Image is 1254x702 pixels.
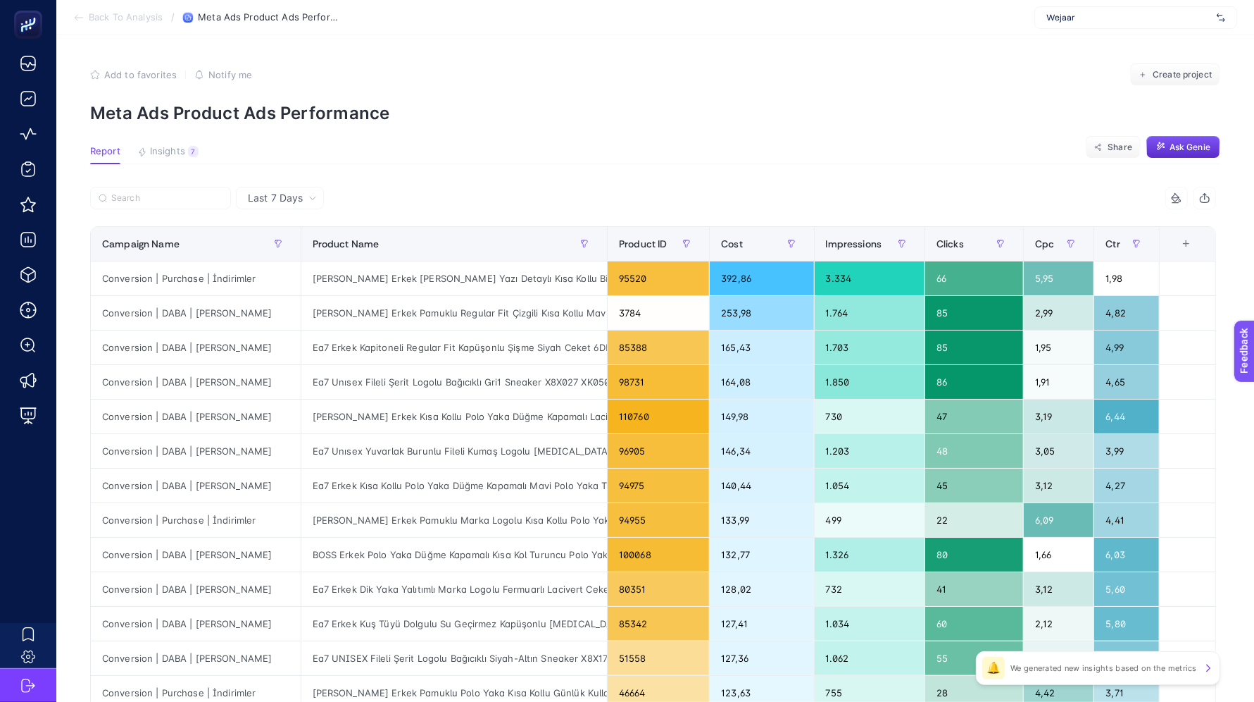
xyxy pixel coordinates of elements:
div: 110760 [608,400,709,433]
div: 3.334 [815,261,924,295]
span: Add to favorites [104,69,177,80]
div: 🔔 [982,657,1005,679]
div: 45 [925,469,1023,503]
div: 86 [925,365,1023,399]
div: [PERSON_NAME] Erkek Pamuklu Marka Logolu Kısa Kollu Polo Yaka Siyah Polo Yaka T-Shirt 25411301-011 [301,503,607,537]
div: 253,98 [710,296,813,330]
div: 3784 [608,296,709,330]
div: 85 [925,296,1023,330]
div: Conversion | Purchase | İndirimler [91,261,301,295]
div: 94955 [608,503,709,537]
div: 4,65 [1094,365,1159,399]
div: 128,02 [710,572,813,606]
div: 3,19 [1024,400,1094,433]
div: 1.703 [815,331,924,364]
div: 7 [188,146,199,157]
div: 127,36 [710,641,813,675]
div: 5,80 [1094,607,1159,641]
div: 47 [925,400,1023,433]
div: 164,08 [710,365,813,399]
div: 5,60 [1094,572,1159,606]
div: 3,99 [1094,434,1159,468]
div: 3,05 [1024,434,1094,468]
div: [PERSON_NAME] Erkek [PERSON_NAME] Yazı Detaylı Kısa Kollu Bisiklet Yaka Lacivert T-Shirt 25411046... [301,261,607,295]
div: Conversion | DABA | [PERSON_NAME] [91,296,301,330]
div: 80 [925,538,1023,572]
div: 3,12 [1024,469,1094,503]
div: 22 [925,503,1023,537]
div: Conversion | DABA | [PERSON_NAME] [91,331,301,364]
span: Insights [150,146,185,157]
div: 132,77 [710,538,813,572]
input: Search [111,193,222,204]
div: 732 [815,572,924,606]
div: [PERSON_NAME] Erkek Pamuklu Regular Fit Çizgili Kısa Kollu Mavi-[MEDICAL_DATA] Polo Yaka T-Shirt ... [301,296,607,330]
div: BOSS Erkek Polo Yaka Düğme Kapamalı Kısa Kol Turuncu Polo Yaka T-Shirt 50520297-806 [301,538,607,572]
img: svg%3e [1217,11,1225,25]
span: Product Name [313,238,380,250]
button: Create project [1130,63,1220,86]
div: 41 [925,572,1023,606]
div: 1,95 [1024,331,1094,364]
div: 51558 [608,641,709,675]
div: 149,98 [710,400,813,433]
div: Conversion | Purchase | İndirimler [91,503,301,537]
div: 94975 [608,469,709,503]
span: Ctr [1105,238,1120,250]
div: 1.034 [815,607,924,641]
div: Ea7 Erkek Kapitoneli Regular Fit Kapüşonlu Şişme Siyah Ceket 6DPB71 PN2MZ-1200 [301,331,607,364]
span: Wejaar [1046,12,1211,23]
div: 127,41 [710,607,813,641]
div: 2,12 [1024,607,1094,641]
div: 133,99 [710,503,813,537]
div: 499 [815,503,924,537]
div: 1,66 [1024,538,1094,572]
div: 8 items selected [1171,238,1182,269]
div: Ea7 UNISEX Fileli Şerit Logolu Bağıcıklı Siyah-Altın Sneaker X8X174 XK377-M701 [301,641,607,675]
div: Ea7 Erkek Kısa Kollu Polo Yaka Düğme Kapamalı Mavi Polo Yaka T-Shirt 7M000180 AF13530-UB107 [301,469,607,503]
span: Last 7 Days [248,191,303,205]
button: Ask Genie [1146,136,1220,159]
div: 2,32 [1024,641,1094,675]
span: Cost [721,238,743,250]
div: 1,98 [1094,261,1159,295]
button: Notify me [194,69,252,80]
div: Conversion | DABA | [PERSON_NAME] [91,365,301,399]
div: Ea7 Unısex Fileli Şerit Logolu Bağıcıklı Gri1 Sneaker X8X027 XK050-D186 [301,365,607,399]
div: 146,34 [710,434,813,468]
div: 100068 [608,538,709,572]
div: 85342 [608,607,709,641]
div: 5,18 [1094,641,1159,675]
div: [PERSON_NAME] Erkek Kısa Kollu Polo Yaka Düğme Kapamalı Lacivert-Gümüş Polo Yaka T-Shirt 15311726... [301,400,607,433]
div: 2,99 [1024,296,1094,330]
span: Ask Genie [1170,142,1210,153]
div: 4,99 [1094,331,1159,364]
div: Conversion | DABA | [PERSON_NAME] [91,538,301,572]
div: Conversion | DABA | [PERSON_NAME] [91,400,301,433]
span: Cpc [1035,238,1054,250]
div: 6,44 [1094,400,1159,433]
div: 165,43 [710,331,813,364]
span: Share [1108,142,1132,153]
div: Ea7 Unısex Yuvarlak Burunlu Fileli Kumaş Logolu [MEDICAL_DATA] Sneaker X8X151 XK354-S271 [301,434,607,468]
div: Conversion | DABA | [PERSON_NAME] [91,469,301,503]
div: 1.203 [815,434,924,468]
span: Campaign Name [102,238,180,250]
span: Report [90,146,120,157]
button: Add to favorites [90,69,177,80]
div: Ea7 Erkek Dik Yaka Yalıtımlı Marka Logolu Fermuarlı Lacivert Ceket 8NPB13 PNE1Z-1562 [301,572,607,606]
div: 1,91 [1024,365,1094,399]
div: 96905 [608,434,709,468]
div: 4,41 [1094,503,1159,537]
div: 1.326 [815,538,924,572]
div: 1.850 [815,365,924,399]
span: Back To Analysis [89,12,163,23]
div: 55 [925,641,1023,675]
div: 80351 [608,572,709,606]
div: Ea7 Erkek Kuş Tüyü Dolgulu Su Geçirmez Kapüşonlu [MEDICAL_DATA] Ceket 6DPB33 PNEOZ-1100 [301,607,607,641]
div: Conversion | DABA | [PERSON_NAME] [91,607,301,641]
div: 85 [925,331,1023,364]
div: 48 [925,434,1023,468]
div: 1.054 [815,469,924,503]
div: 1.062 [815,641,924,675]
